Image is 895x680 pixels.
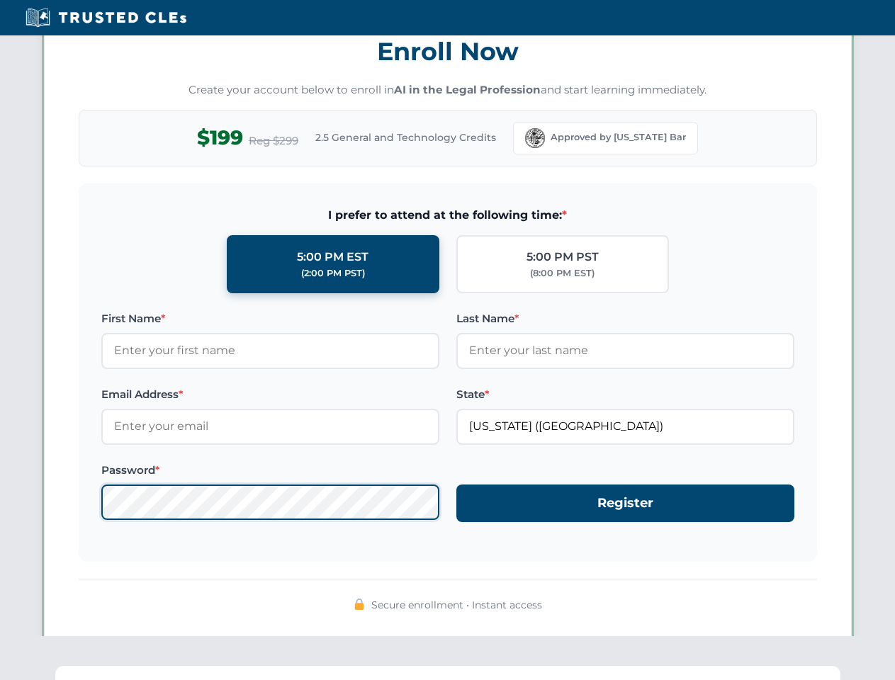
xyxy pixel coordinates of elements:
[79,29,817,74] h3: Enroll Now
[315,130,496,145] span: 2.5 General and Technology Credits
[527,248,599,266] div: 5:00 PM PST
[101,462,439,479] label: Password
[21,7,191,28] img: Trusted CLEs
[101,310,439,327] label: First Name
[525,128,545,148] img: Florida Bar
[551,130,686,144] span: Approved by [US_STATE] Bar
[394,83,541,96] strong: AI in the Legal Profession
[101,386,439,403] label: Email Address
[197,122,243,154] span: $199
[530,266,595,280] div: (8:00 PM EST)
[456,484,794,522] button: Register
[297,248,368,266] div: 5:00 PM EST
[79,82,817,98] p: Create your account below to enroll in and start learning immediately.
[354,599,365,610] img: 🔒
[456,310,794,327] label: Last Name
[456,409,794,444] input: Florida (FL)
[456,386,794,403] label: State
[301,266,365,280] div: (2:00 PM PST)
[101,333,439,368] input: Enter your first name
[371,597,542,613] span: Secure enrollment • Instant access
[249,132,298,149] span: Reg $299
[101,409,439,444] input: Enter your email
[101,206,794,225] span: I prefer to attend at the following time:
[456,333,794,368] input: Enter your last name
